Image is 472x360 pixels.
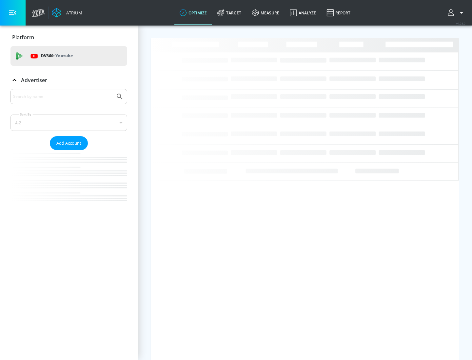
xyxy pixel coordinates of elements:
span: Add Account [56,139,81,147]
div: A-Z [10,115,127,131]
div: Advertiser [10,89,127,214]
div: Atrium [64,10,82,16]
input: Search by name [13,92,112,101]
a: Target [212,1,246,25]
a: optimize [174,1,212,25]
div: Platform [10,28,127,46]
nav: list of Advertiser [10,150,127,214]
a: measure [246,1,285,25]
div: DV360: Youtube [10,46,127,66]
a: Atrium [52,8,82,18]
a: Analyze [285,1,321,25]
button: Add Account [50,136,88,150]
p: Platform [12,34,34,41]
div: Advertiser [10,71,127,89]
a: Report [321,1,356,25]
p: Youtube [55,52,73,59]
p: Advertiser [21,77,47,84]
span: v 4.28.0 [456,22,465,25]
label: Sort By [19,112,33,117]
p: DV360: [41,52,73,60]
